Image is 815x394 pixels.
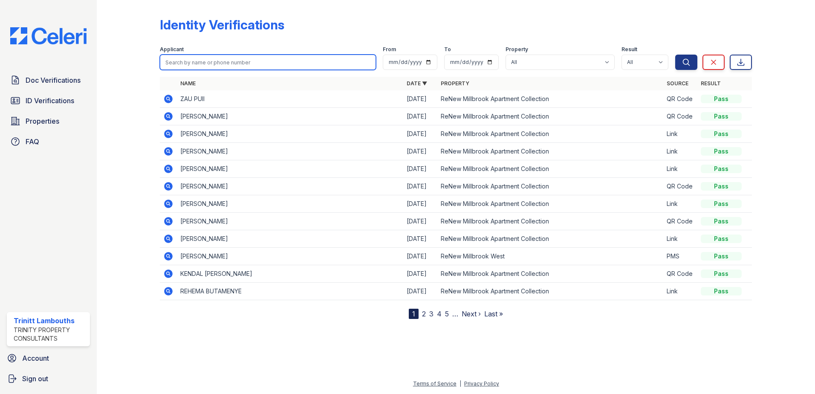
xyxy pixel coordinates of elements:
td: [DATE] [403,213,437,230]
div: Pass [701,235,742,243]
td: Link [663,125,697,143]
td: [DATE] [403,265,437,283]
td: ReNew Millbrook West [437,248,664,265]
div: Trinity Property Consultants [14,326,87,343]
img: CE_Logo_Blue-a8612792a0a2168367f1c8372b55b34899dd931a85d93a1a3d3e32e68fde9ad4.png [3,27,93,44]
div: Pass [701,182,742,191]
a: Account [3,350,93,367]
div: | [460,380,461,387]
td: QR Code [663,213,697,230]
td: ZAU PUII [177,90,403,108]
div: 1 [409,309,419,319]
div: Pass [701,147,742,156]
td: [DATE] [403,90,437,108]
a: Date ▼ [407,80,427,87]
td: QR Code [663,265,697,283]
td: KENDAL [PERSON_NAME] [177,265,403,283]
td: [PERSON_NAME] [177,213,403,230]
span: Account [22,353,49,363]
a: 5 [445,310,449,318]
td: ReNew Millbrook Apartment Collection [437,90,664,108]
a: FAQ [7,133,90,150]
td: [DATE] [403,125,437,143]
td: [PERSON_NAME] [177,195,403,213]
td: ReNew Millbrook Apartment Collection [437,213,664,230]
td: QR Code [663,90,697,108]
a: Name [180,80,196,87]
div: Pass [701,287,742,295]
span: … [452,309,458,319]
label: Result [621,46,637,53]
a: 2 [422,310,426,318]
a: Source [667,80,688,87]
a: 4 [437,310,442,318]
td: REHEMA BUTAMENYE [177,283,403,300]
td: [PERSON_NAME] [177,125,403,143]
td: [DATE] [403,160,437,178]
td: ReNew Millbrook Apartment Collection [437,143,664,160]
div: Identity Verifications [160,17,284,32]
td: [DATE] [403,143,437,160]
div: Pass [701,130,742,138]
div: Pass [701,165,742,173]
a: Property [441,80,469,87]
td: [DATE] [403,108,437,125]
div: Pass [701,200,742,208]
a: Sign out [3,370,93,387]
span: ID Verifications [26,96,74,106]
div: Pass [701,217,742,226]
td: ReNew Millbrook Apartment Collection [437,178,664,195]
input: Search by name or phone number [160,55,376,70]
td: Link [663,230,697,248]
div: Pass [701,95,742,103]
label: To [444,46,451,53]
td: [DATE] [403,230,437,248]
span: Properties [26,116,59,126]
td: [DATE] [403,195,437,213]
td: [DATE] [403,283,437,300]
td: PMS [663,248,697,265]
td: ReNew Millbrook Apartment Collection [437,125,664,143]
a: Properties [7,113,90,130]
label: Property [506,46,528,53]
div: Pass [701,112,742,121]
td: Link [663,160,697,178]
a: Doc Verifications [7,72,90,89]
td: ReNew Millbrook Apartment Collection [437,160,664,178]
td: [DATE] [403,178,437,195]
label: Applicant [160,46,184,53]
a: Result [701,80,721,87]
td: Link [663,283,697,300]
label: From [383,46,396,53]
a: Next › [462,310,481,318]
div: Pass [701,252,742,261]
a: 3 [429,310,434,318]
a: Last » [484,310,503,318]
td: QR Code [663,108,697,125]
td: QR Code [663,178,697,195]
div: Pass [701,269,742,278]
td: ReNew Millbrook Apartment Collection [437,283,664,300]
span: Doc Verifications [26,75,81,85]
td: [PERSON_NAME] [177,248,403,265]
td: [PERSON_NAME] [177,108,403,125]
td: [DATE] [403,248,437,265]
a: Terms of Service [413,380,457,387]
td: [PERSON_NAME] [177,143,403,160]
td: Link [663,195,697,213]
a: Privacy Policy [464,380,499,387]
td: [PERSON_NAME] [177,178,403,195]
a: ID Verifications [7,92,90,109]
td: [PERSON_NAME] [177,160,403,178]
div: Trinitt Lambouths [14,316,87,326]
td: ReNew Millbrook Apartment Collection [437,108,664,125]
td: ReNew Millbrook Apartment Collection [437,195,664,213]
span: Sign out [22,374,48,384]
span: FAQ [26,136,39,147]
td: [PERSON_NAME] [177,230,403,248]
td: Link [663,143,697,160]
td: ReNew Millbrook Apartment Collection [437,230,664,248]
td: ReNew Millbrook Apartment Collection [437,265,664,283]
